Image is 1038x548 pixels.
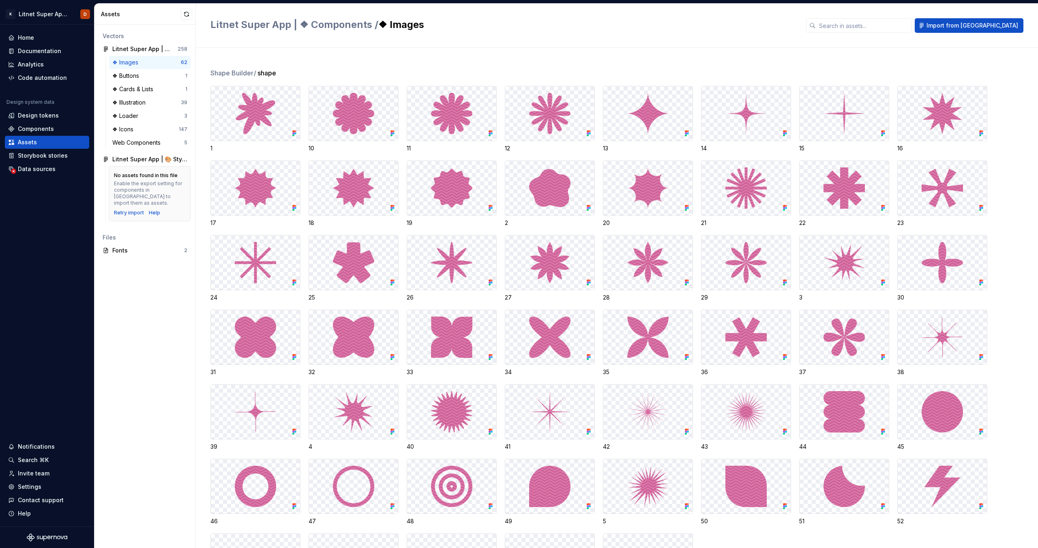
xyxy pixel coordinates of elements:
a: Web Components5 [109,136,191,149]
div: Invite team [18,469,49,477]
div: Documentation [18,47,61,55]
div: Retry import [114,210,144,216]
div: ❖ Loader [112,112,142,120]
a: ❖ Buttons1 [109,69,191,82]
div: Litnet Super App | ❖ Components [112,45,173,53]
div: 62 [181,59,187,66]
div: D [84,11,87,17]
div: 1 [185,86,187,92]
div: 36 [701,368,791,376]
div: Design system data [6,99,54,105]
a: Documentation [5,45,89,58]
a: Invite team [5,467,89,480]
div: 31 [210,368,300,376]
div: 5 [603,517,693,525]
div: Fonts [112,246,184,255]
a: ❖ Loader3 [109,109,191,122]
div: Assets [18,138,37,146]
div: 47 [309,517,399,525]
div: 22 [799,219,889,227]
a: ❖ Cards & Lists1 [109,83,191,96]
a: ❖ Images62 [109,56,191,69]
div: Analytics [18,60,44,68]
div: Files [103,233,187,242]
a: Code automation [5,71,89,84]
div: 147 [179,126,187,133]
button: Import from [GEOGRAPHIC_DATA] [915,18,1023,33]
a: Help [149,210,160,216]
div: 1 [210,144,300,152]
div: 27 [505,293,595,302]
a: Litnet Super App | ❖ Components258 [99,43,191,56]
div: 2 [184,247,187,254]
div: 32 [309,368,399,376]
div: 25 [309,293,399,302]
span: shape [257,68,276,78]
div: Assets [101,10,181,18]
div: Components [18,125,54,133]
div: Home [18,34,34,42]
button: KLitnet Super App 2.0.D [2,5,92,23]
div: ❖ Icons [112,125,137,133]
div: 14 [701,144,791,152]
div: 41 [505,443,595,451]
div: Litnet Super App 2.0. [19,10,71,18]
button: Contact support [5,494,89,507]
div: 35 [603,368,693,376]
div: K [6,9,15,19]
div: Settings [18,483,41,491]
div: 19 [407,219,497,227]
span: Litnet Super App | ❖ Components / [210,19,378,30]
div: 45 [897,443,987,451]
div: 33 [407,368,497,376]
div: 13 [603,144,693,152]
div: 28 [603,293,693,302]
div: 11 [407,144,497,152]
div: 29 [701,293,791,302]
div: 38 [897,368,987,376]
div: 18 [309,219,399,227]
div: ❖ Cards & Lists [112,85,157,93]
div: 39 [210,443,300,451]
div: 17 [210,219,300,227]
span: Import from [GEOGRAPHIC_DATA] [926,21,1018,30]
div: 5 [184,139,187,146]
a: Litnet Super App | 🎨 Styles [99,153,191,166]
a: Settings [5,480,89,493]
div: Web Components [112,139,164,147]
div: Search ⌘K [18,456,49,464]
span: Shape Builder [210,68,257,78]
div: 44 [799,443,889,451]
div: 12 [505,144,595,152]
a: Analytics [5,58,89,71]
div: 42 [603,443,693,451]
div: 50 [701,517,791,525]
div: ❖ Images [112,58,142,66]
div: Storybook stories [18,152,68,160]
div: 34 [505,368,595,376]
div: 51 [799,517,889,525]
div: 3 [799,293,889,302]
a: Assets [5,136,89,149]
div: Help [18,509,31,518]
a: Data sources [5,163,89,176]
div: 46 [210,517,300,525]
a: Home [5,31,89,44]
button: Help [5,507,89,520]
div: 4 [309,443,399,451]
h2: ❖ Images [210,18,796,31]
div: No assets found in this file [114,172,178,179]
div: 52 [897,517,987,525]
a: ❖ Illustration39 [109,96,191,109]
button: Notifications [5,440,89,453]
a: Design tokens [5,109,89,122]
div: 26 [407,293,497,302]
div: 258 [178,46,187,52]
div: 39 [181,99,187,106]
div: 1 [185,73,187,79]
div: 2 [505,219,595,227]
div: 21 [701,219,791,227]
div: 30 [897,293,987,302]
div: 24 [210,293,300,302]
div: Design tokens [18,111,59,120]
